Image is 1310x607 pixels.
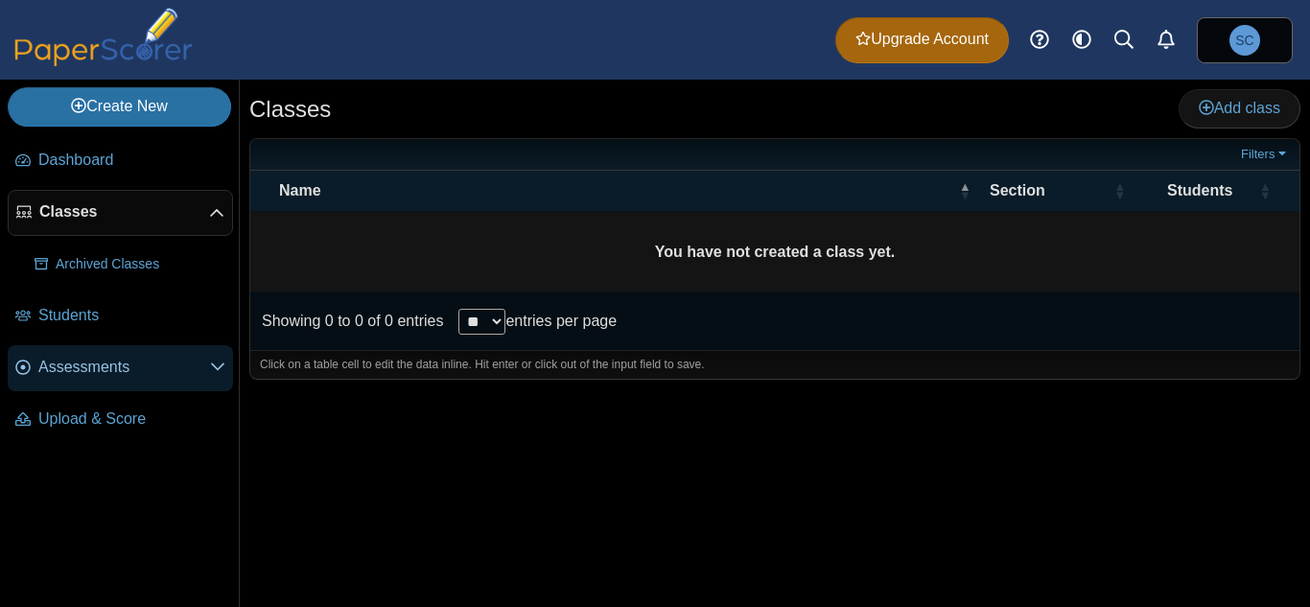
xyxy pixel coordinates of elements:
[1229,25,1260,56] span: Selina Carter
[27,242,233,288] a: Archived Classes
[505,313,617,329] label: entries per page
[990,180,1111,201] span: Section
[279,180,955,201] span: Name
[8,87,231,126] a: Create New
[1114,181,1126,200] span: Section : Activate to sort
[959,181,971,200] span: Name : Activate to invert sorting
[1145,19,1187,61] a: Alerts
[38,409,225,430] span: Upload & Score
[249,93,331,126] h1: Classes
[8,293,233,339] a: Students
[250,292,443,350] div: Showing 0 to 0 of 0 entries
[38,357,210,378] span: Assessments
[1197,17,1293,63] a: Selina Carter
[8,345,233,391] a: Assessments
[8,8,199,66] img: PaperScorer
[855,29,989,50] span: Upgrade Account
[38,305,225,326] span: Students
[39,201,209,222] span: Classes
[8,138,233,184] a: Dashboard
[8,397,233,443] a: Upload & Score
[655,244,895,260] b: You have not created a class yet.
[250,350,1299,379] div: Click on a table cell to edit the data inline. Hit enter or click out of the input field to save.
[1145,180,1255,201] span: Students
[38,150,225,171] span: Dashboard
[1236,145,1295,164] a: Filters
[1199,100,1280,116] span: Add class
[8,190,233,236] a: Classes
[56,255,225,274] span: Archived Classes
[1259,181,1271,200] span: Students : Activate to sort
[1179,89,1300,128] a: Add class
[1235,34,1253,47] span: Selina Carter
[8,53,199,69] a: PaperScorer
[835,17,1009,63] a: Upgrade Account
